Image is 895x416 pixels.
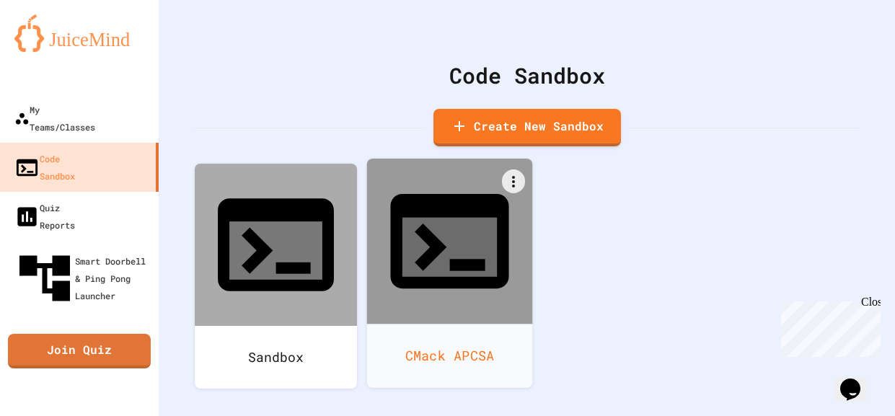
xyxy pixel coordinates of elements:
iframe: chat widget [775,296,881,357]
div: Code Sandbox [14,150,75,185]
a: CMack APCSA [367,159,533,388]
a: Sandbox [195,164,357,389]
iframe: chat widget [834,358,881,402]
div: Sandbox [195,326,357,389]
div: CMack APCSA [367,324,533,388]
a: Join Quiz [8,334,151,368]
div: Quiz Reports [14,199,75,234]
div: Code Sandbox [195,59,859,92]
div: Smart Doorbell & Ping Pong Launcher [14,248,153,309]
img: logo-orange.svg [14,14,144,52]
a: Create New Sandbox [433,109,621,146]
div: Chat with us now!Close [6,6,100,92]
div: My Teams/Classes [14,101,95,136]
